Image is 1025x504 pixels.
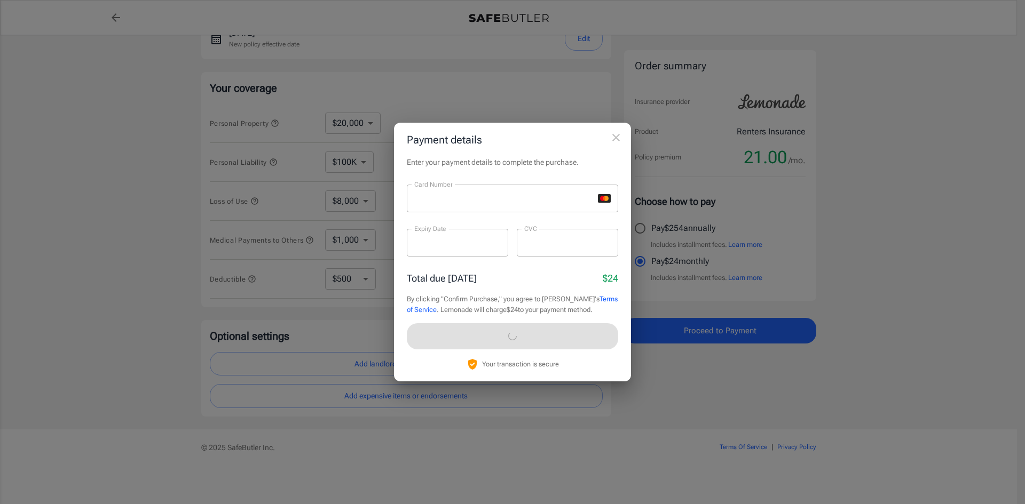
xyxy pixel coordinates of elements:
label: Card Number [414,180,452,189]
a: Terms of Service [407,295,618,314]
iframe: Secure CVC input frame [524,238,611,248]
iframe: Secure card number input frame [414,194,594,204]
p: Your transaction is secure [482,359,559,369]
p: Total due [DATE] [407,271,477,285]
p: $24 [603,271,618,285]
svg: mastercard [598,194,611,203]
iframe: Secure expiration date input frame [414,238,501,248]
label: CVC [524,224,537,233]
p: Enter your payment details to complete the purchase. [407,157,618,167]
p: By clicking "Confirm Purchase," you agree to [PERSON_NAME]'s . Lemonade will charge $24 to your p... [407,294,618,315]
h2: Payment details [394,123,631,157]
label: Expiry Date [414,224,446,233]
